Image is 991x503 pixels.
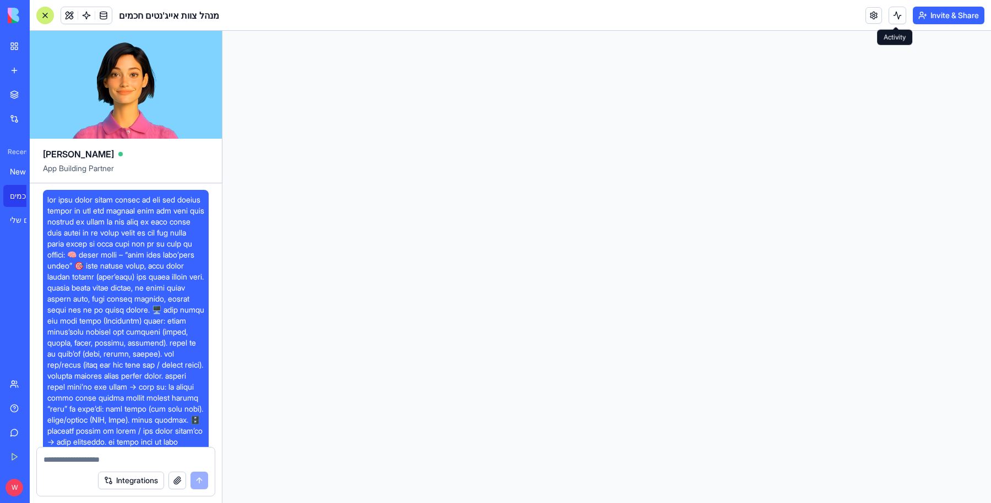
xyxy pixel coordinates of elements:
span: [PERSON_NAME] [43,147,114,161]
img: logo [8,8,76,23]
span: Recent [3,147,26,156]
div: Activity [877,30,912,45]
div: מנהל צוות אייג'נטים חכמים [10,190,41,201]
span: W [6,479,23,496]
span: מנהל צוות אייג'נטים חכמים [119,9,219,22]
a: New App [3,161,47,183]
span: App Building Partner [43,163,209,183]
div: מארגן הדברים שלי [10,215,41,226]
button: Integrations [98,472,164,489]
button: Invite & Share [913,7,984,24]
a: מנהל צוות אייג'נטים חכמים [3,185,47,207]
a: מארגן הדברים שלי [3,209,47,231]
div: New App [10,166,41,177]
